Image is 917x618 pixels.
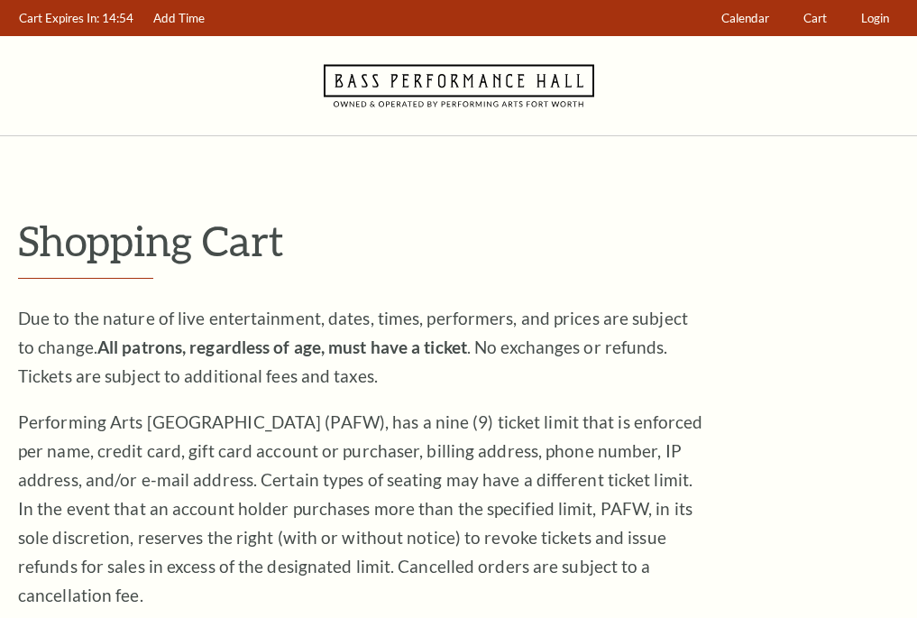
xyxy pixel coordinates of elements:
[721,11,769,25] span: Calendar
[853,1,898,36] a: Login
[102,11,133,25] span: 14:54
[18,408,703,610] p: Performing Arts [GEOGRAPHIC_DATA] (PAFW), has a nine (9) ticket limit that is enforced per name, ...
[145,1,214,36] a: Add Time
[19,11,99,25] span: Cart Expires In:
[18,217,899,263] p: Shopping Cart
[713,1,778,36] a: Calendar
[97,337,467,357] strong: All patrons, regardless of age, must have a ticket
[803,11,827,25] span: Cart
[795,1,836,36] a: Cart
[861,11,889,25] span: Login
[18,308,688,386] span: Due to the nature of live entertainment, dates, times, performers, and prices are subject to chan...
